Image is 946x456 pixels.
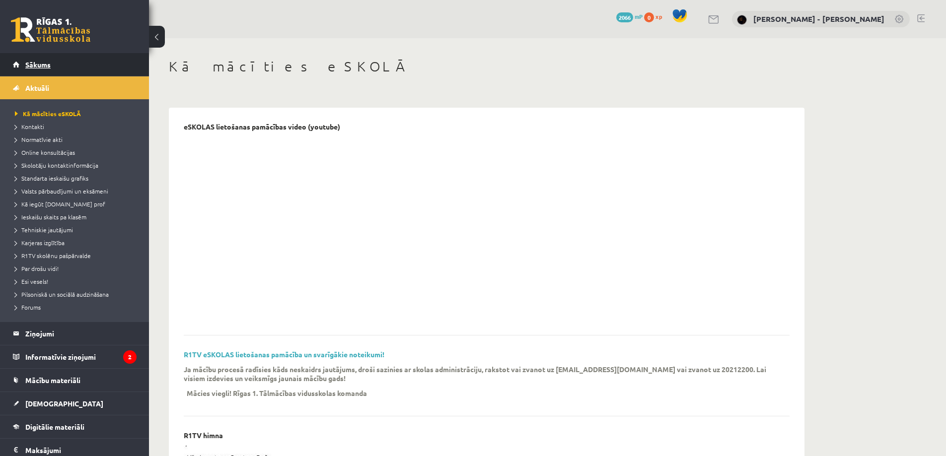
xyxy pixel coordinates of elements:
[169,58,804,75] h1: Kā mācīties eSKOLĀ
[15,238,139,247] a: Karjeras izglītība
[13,76,137,99] a: Aktuāli
[15,148,139,157] a: Online konsultācijas
[753,14,884,24] a: [PERSON_NAME] - [PERSON_NAME]
[187,389,231,397] p: Mācies viegli!
[13,53,137,76] a: Sākums
[15,213,86,221] span: Ieskaišu skaits pa klasēm
[184,350,384,359] a: R1TV eSKOLAS lietošanas pamācība un svarīgākie noteikumi!
[13,369,137,391] a: Mācību materiāli
[15,135,139,144] a: Normatīvie akti
[15,110,81,118] span: Kā mācīties eSKOLĀ
[25,422,84,431] span: Digitālie materiāli
[123,350,137,364] i: 2
[737,15,747,25] img: Kristers Vītums - Jaunzems
[15,277,139,286] a: Esi vesels!
[13,392,137,415] a: [DEMOGRAPHIC_DATA]
[655,12,662,20] span: xp
[15,251,139,260] a: R1TV skolēnu pašpārvalde
[644,12,654,22] span: 0
[15,161,139,170] a: Skolotāju kontaktinformācija
[15,187,139,195] a: Valsts pārbaudījumi un eksāmeni
[15,123,44,130] span: Kontakti
[13,345,137,368] a: Informatīvie ziņojumi2
[25,345,137,368] legend: Informatīvie ziņojumi
[15,252,91,260] span: R1TV skolēnu pašpārvalde
[15,239,65,247] span: Karjeras izglītība
[15,277,48,285] span: Esi vesels!
[13,415,137,438] a: Digitālie materiāli
[184,431,223,440] p: R1TV himna
[25,322,137,345] legend: Ziņojumi
[15,290,109,298] span: Pilsoniskā un sociālā audzināšana
[15,148,75,156] span: Online konsultācijas
[25,83,49,92] span: Aktuāli
[15,174,139,183] a: Standarta ieskaišu grafiks
[25,399,103,408] span: [DEMOGRAPHIC_DATA]
[15,212,139,221] a: Ieskaišu skaits pa klasēm
[15,303,139,312] a: Forums
[635,12,643,20] span: mP
[644,12,667,20] a: 0 xp
[616,12,633,22] span: 2066
[15,226,73,234] span: Tehniskie jautājumi
[11,17,90,42] a: Rīgas 1. Tālmācības vidusskola
[25,376,80,385] span: Mācību materiāli
[15,122,139,131] a: Kontakti
[15,225,139,234] a: Tehniskie jautājumi
[15,303,41,311] span: Forums
[616,12,643,20] a: 2066 mP
[15,290,139,299] a: Pilsoniskā un sociālā audzināšana
[15,174,88,182] span: Standarta ieskaišu grafiks
[15,264,59,272] span: Par drošu vidi!
[15,161,98,169] span: Skolotāju kontaktinformācija
[15,200,105,208] span: Kā iegūt [DOMAIN_NAME] prof
[15,264,139,273] a: Par drošu vidi!
[15,199,139,208] a: Kā iegūt [DOMAIN_NAME] prof
[15,135,63,143] span: Normatīvie akti
[184,365,775,383] p: Ja mācību procesā radīsies kāds neskaidrs jautājums, droši sazinies ar skolas administrāciju, rak...
[13,322,137,345] a: Ziņojumi
[15,109,139,118] a: Kā mācīties eSKOLĀ
[25,60,51,69] span: Sākums
[184,123,340,131] p: eSKOLAS lietošanas pamācības video (youtube)
[233,389,367,397] p: Rīgas 1. Tālmācības vidusskolas komanda
[15,187,108,195] span: Valsts pārbaudījumi un eksāmeni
